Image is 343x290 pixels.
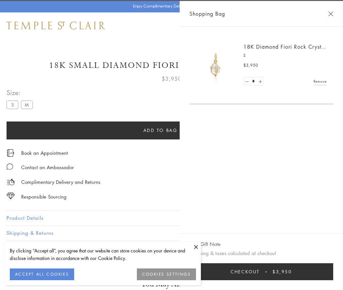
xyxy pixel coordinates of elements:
[21,178,100,186] p: Complimentary Delivery and Returns
[189,240,220,248] button: Add Gift Note
[7,163,13,170] img: MessageIcon-01_2.svg
[7,101,18,109] label: S
[231,268,260,275] span: Checkout
[196,46,235,85] img: P51889-E11FIORI
[272,268,292,275] span: $3,950
[7,121,314,139] button: Add to bag
[10,247,196,262] div: By clicking “Accept all”, you agree that our website can store cookies on your device and disclos...
[7,211,336,225] button: Product Details
[7,149,14,157] img: icon_appointment.svg
[21,101,33,109] label: M
[243,52,327,59] p: S
[328,11,333,16] button: Close Shopping Bag
[133,3,207,9] p: Enjoy Complimentary Delivery & Returns
[7,193,15,199] img: icon_sourcing.svg
[137,268,196,280] button: COOKIES SETTINGS
[10,268,74,280] button: ACCEPT ALL COOKIES
[7,178,15,186] img: icon_delivery.svg
[7,60,336,71] h1: 18K Small Diamond Fiori Rock Crystal Amulet
[21,163,74,171] div: Contact an Ambassador
[314,78,327,85] a: Remove
[7,87,35,98] span: Size:
[257,77,263,86] a: Set quantity to 2
[21,193,67,201] div: Responsible Sourcing
[162,74,182,83] span: $3,950
[189,263,333,280] button: Checkout $3,950
[244,77,250,86] a: Set quantity to 0
[143,127,178,134] span: Add to bag
[7,22,105,29] img: Temple St. Clair
[189,9,225,18] span: Shopping Bag
[7,226,336,240] button: Shipping & Returns
[21,149,68,156] a: Book an Appointment
[7,241,336,255] button: Gifting
[189,249,333,257] p: Shipping & taxes calculated at checkout
[243,62,258,69] span: $3,950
